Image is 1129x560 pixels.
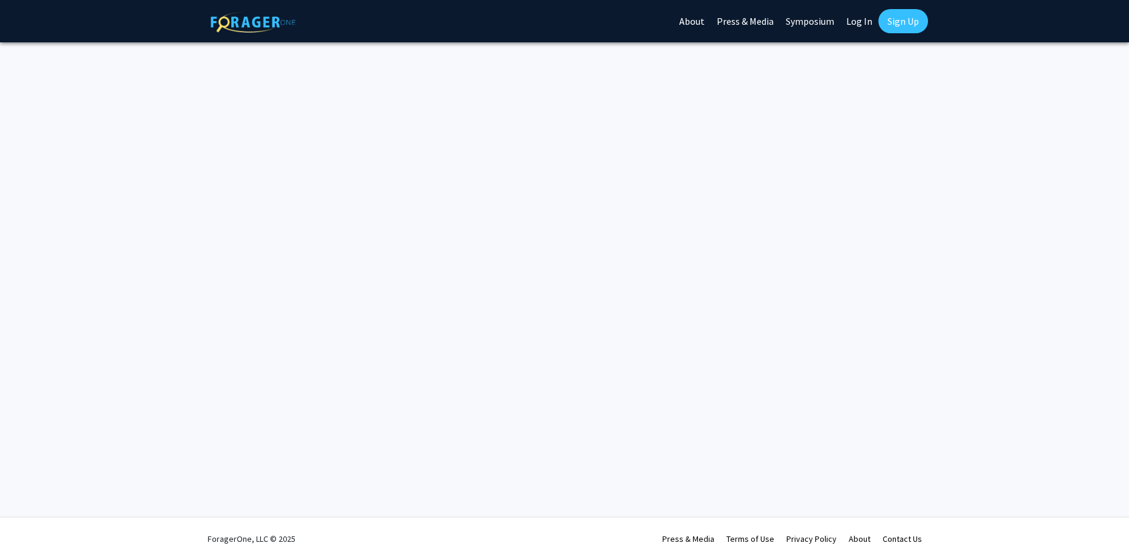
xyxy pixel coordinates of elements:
[662,533,714,544] a: Press & Media
[726,533,774,544] a: Terms of Use
[849,533,871,544] a: About
[208,518,295,560] div: ForagerOne, LLC © 2025
[786,533,837,544] a: Privacy Policy
[878,9,928,33] a: Sign Up
[211,11,295,33] img: ForagerOne Logo
[883,533,922,544] a: Contact Us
